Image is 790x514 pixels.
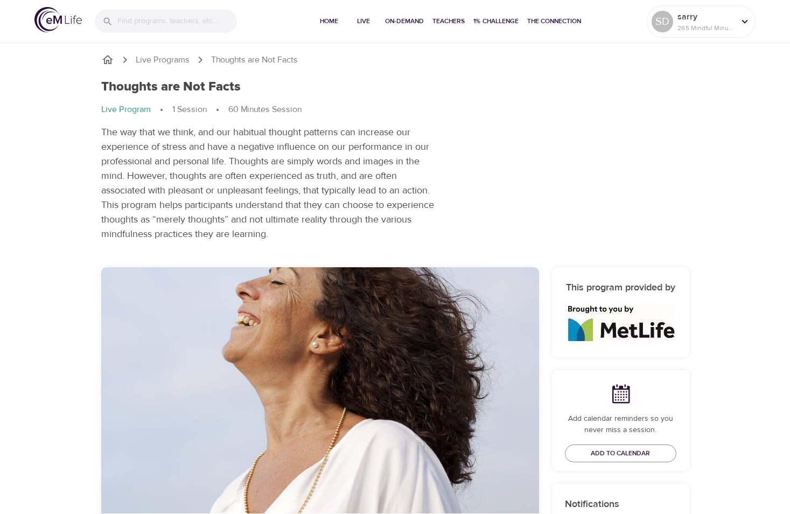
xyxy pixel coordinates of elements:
[101,53,689,66] nav: breadcrumb
[677,10,735,23] p: sarry
[101,125,439,241] p: The way that we think, and our habitual thought patterns can increase our experience of stress an...
[527,16,581,27] span: The Connection
[211,54,298,66] p: Thoughts are Not Facts
[101,103,151,116] p: Live Program
[473,16,519,27] span: 1% Challenge
[101,103,439,116] nav: breadcrumb
[432,16,465,27] span: Teachers
[565,413,676,436] p: Add calendar reminders so you never miss a session.
[228,103,302,116] p: 60 Minutes Session
[101,79,241,95] h1: Thoughts are Not Facts
[136,54,190,66] a: Live Programs
[172,103,207,116] p: 1 Session
[34,7,82,32] img: logo
[591,448,650,459] span: Add to Calendar
[385,16,424,27] span: On-Demand
[677,23,735,33] p: 265 Mindful Minutes
[565,444,676,462] button: Add to Calendar
[565,280,676,296] h6: This program provided by
[565,497,676,511] p: Notifications
[351,16,376,27] span: Live
[117,10,237,33] input: Find programs, teachers, etc...
[652,11,673,32] div: SD
[565,304,675,341] img: logo_960%20v2.jpg
[316,16,342,27] span: Home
